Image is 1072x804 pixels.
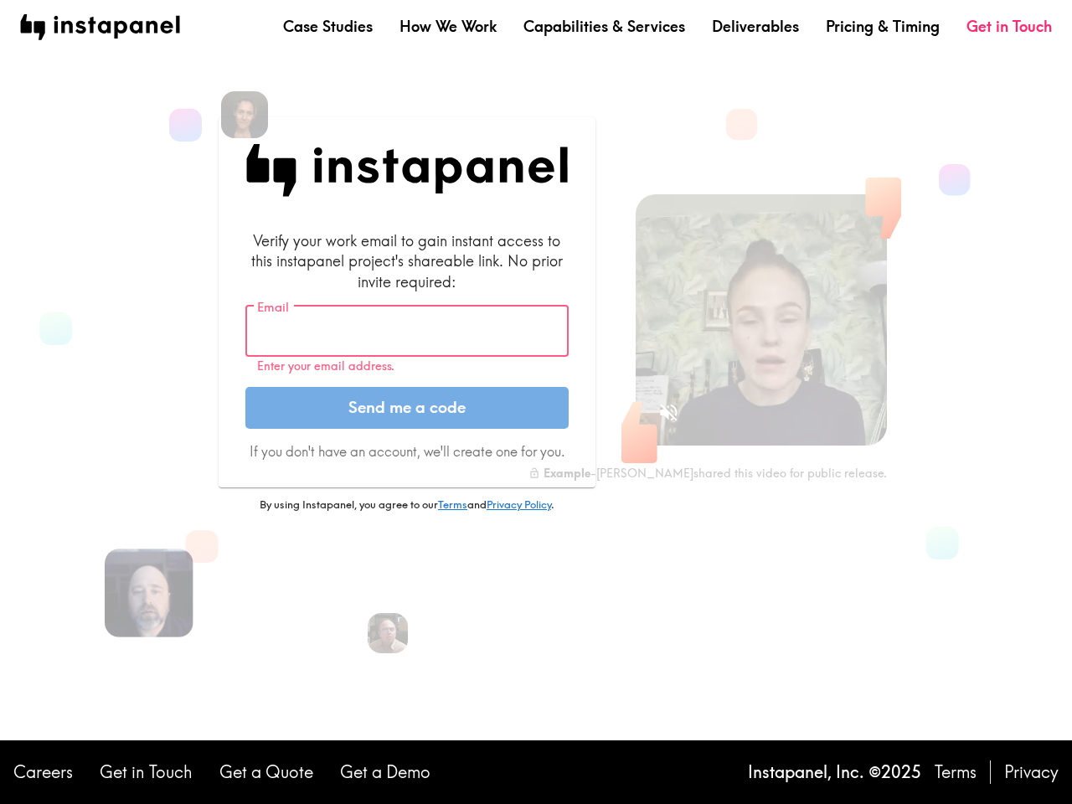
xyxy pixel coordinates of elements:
div: - [PERSON_NAME] shared this video for public release. [528,466,887,481]
label: Email [257,298,289,317]
a: Terms [935,760,977,784]
a: Deliverables [712,16,799,37]
p: Enter your email address. [257,359,557,374]
img: Instapanel [245,144,569,197]
b: Example [544,466,590,481]
button: Sound is off [651,394,687,430]
a: Privacy Policy [487,497,551,511]
p: Instapanel, Inc. © 2025 [748,760,921,784]
a: Terms [438,497,467,511]
a: Privacy [1004,760,1059,784]
img: Giannina [221,91,268,138]
a: Case Studies [283,16,373,37]
a: Get in Touch [100,760,193,784]
a: Get a Quote [219,760,313,784]
a: Careers [13,760,73,784]
p: By using Instapanel, you agree to our and . [219,497,595,513]
a: How We Work [399,16,497,37]
button: Send me a code [245,387,569,429]
a: Get in Touch [966,16,1052,37]
p: If you don't have an account, we'll create one for you. [245,442,569,461]
img: instapanel [20,14,180,40]
a: Capabilities & Services [523,16,685,37]
a: Pricing & Timing [826,16,940,37]
a: Get a Demo [340,760,430,784]
div: Verify your work email to gain instant access to this instapanel project's shareable link. No pri... [245,230,569,292]
img: Aaron [105,549,193,637]
img: Robert [368,613,408,653]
